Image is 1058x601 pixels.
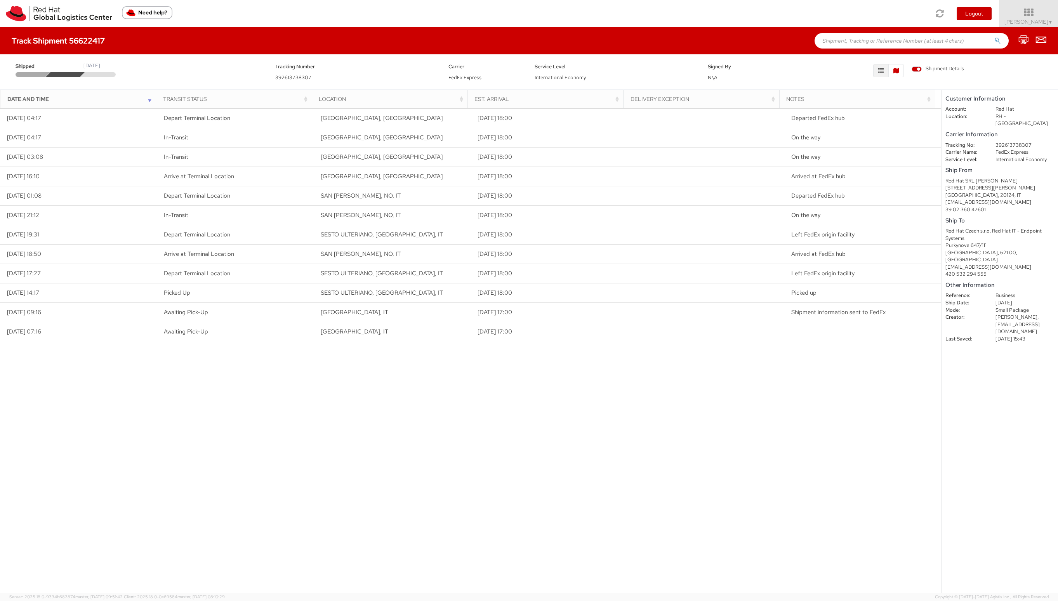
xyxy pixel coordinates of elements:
span: [PERSON_NAME] [1004,18,1053,25]
span: International Economy [535,74,586,81]
span: 392613738307 [275,74,311,81]
div: Est. Arrival [474,95,621,103]
span: SAN PIETRO MOSEZZO, NO, IT [321,250,401,258]
span: VIENNA, AT [321,153,443,161]
span: Shipment information sent to FedEx [791,308,886,316]
dt: Service Level: [940,156,990,163]
span: Depart Terminal Location [164,192,230,200]
div: [GEOGRAPHIC_DATA], 20124, IT [945,192,1054,199]
span: On the way [791,153,820,161]
td: [DATE] 18:00 [471,128,627,148]
span: Server: 2025.18.0-9334b682874 [9,594,123,599]
span: Client: 2025.18.0-0e69584 [124,594,225,599]
span: Shipment Details [912,65,964,73]
dt: Carrier Name: [940,149,990,156]
td: [DATE] 18:00 [471,283,627,303]
div: [STREET_ADDRESS][PERSON_NAME] [945,184,1054,192]
span: Awaiting Pick-Up [164,308,208,316]
td: [DATE] 18:00 [471,148,627,167]
dt: Ship Date: [940,299,990,307]
span: master, [DATE] 08:10:29 [177,594,225,599]
span: In-Transit [164,211,188,219]
span: Arrive at Terminal Location [164,172,234,180]
span: ▼ [1048,19,1053,25]
dt: Reference: [940,292,990,299]
h5: Carrier [448,64,523,69]
td: [DATE] 18:00 [471,225,627,245]
td: [DATE] 18:00 [471,109,627,128]
span: Depart Terminal Location [164,231,230,238]
input: Shipment, Tracking or Reference Number (at least 4 chars) [815,33,1009,49]
span: In-Transit [164,134,188,141]
div: Date and Time [7,95,154,103]
span: SAN PIETRO MOSEZZO, NO, IT [321,192,401,200]
span: VIENNA, AT [321,134,443,141]
td: [DATE] 17:00 [471,303,627,322]
dt: Last Saved: [940,335,990,343]
span: On the way [791,211,820,219]
dt: Mode: [940,307,990,314]
span: VIENNA, AT [321,172,443,180]
span: [PERSON_NAME], [995,314,1039,320]
div: [DATE] [83,62,100,69]
span: On the way [791,134,820,141]
span: Arrived at FedEx hub [791,172,846,180]
span: Arrive at Terminal Location [164,250,234,258]
span: master, [DATE] 09:51:42 [75,594,123,599]
span: MILAN, IT [321,328,388,335]
label: Shipment Details [912,65,964,74]
span: SESTO ULTERIANO, MI, IT [321,269,443,277]
span: Copyright © [DATE]-[DATE] Agistix Inc., All Rights Reserved [935,594,1049,600]
dt: Location: [940,113,990,120]
span: Departed FedEx hub [791,192,845,200]
div: [EMAIL_ADDRESS][DOMAIN_NAME] [945,199,1054,206]
div: Red Hat SRL [PERSON_NAME] [945,177,1054,185]
dt: Account: [940,106,990,113]
span: Shipped [16,63,49,70]
td: [DATE] 18:00 [471,167,627,186]
h4: Track Shipment 56622417 [12,36,105,45]
span: MILAN, IT [321,308,388,316]
span: SESTO ULTERIANO, MI, IT [321,231,443,238]
h5: Tracking Number [275,64,437,69]
td: [DATE] 17:00 [471,322,627,342]
img: rh-logistics-00dfa346123c4ec078e1.svg [6,6,112,21]
div: Transit Status [163,95,309,103]
div: 420 532 294 555 [945,271,1054,278]
td: [DATE] 18:00 [471,186,627,206]
span: SESTO ULTERIANO, MI, IT [321,289,443,297]
div: Notes [786,95,933,103]
h5: Customer Information [945,96,1054,102]
dt: Creator: [940,314,990,321]
button: Logout [957,7,992,20]
span: Awaiting Pick-Up [164,328,208,335]
h5: Ship To [945,217,1054,224]
dt: Tracking No: [940,142,990,149]
div: Location [319,95,465,103]
h5: Other Information [945,282,1054,288]
span: Depart Terminal Location [164,269,230,277]
span: VIENNA, AT [321,114,443,122]
span: Departed FedEx hub [791,114,845,122]
span: Depart Terminal Location [164,114,230,122]
td: [DATE] 18:00 [471,245,627,264]
td: [DATE] 18:00 [471,264,627,283]
span: Picked Up [164,289,190,297]
span: FedEx Express [448,74,481,81]
h5: Signed By [708,64,783,69]
span: In-Transit [164,153,188,161]
span: Picked up [791,289,817,297]
div: 39 02 360 47601 [945,206,1054,214]
span: Arrived at FedEx hub [791,250,846,258]
span: N\A [708,74,717,81]
h5: Ship From [945,167,1054,174]
span: Left FedEx origin facility [791,231,855,238]
td: [DATE] 18:00 [471,206,627,225]
div: Delivery Exception [631,95,777,103]
div: Red Hat Czech s.r.o. Red Hat IT - Endpoint Systems [945,228,1054,242]
span: Left FedEx origin facility [791,269,855,277]
h5: Service Level [535,64,696,69]
h5: Carrier Information [945,131,1054,138]
span: SAN PIETRO MOSEZZO, NO, IT [321,211,401,219]
div: [EMAIL_ADDRESS][DOMAIN_NAME] [945,264,1054,271]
